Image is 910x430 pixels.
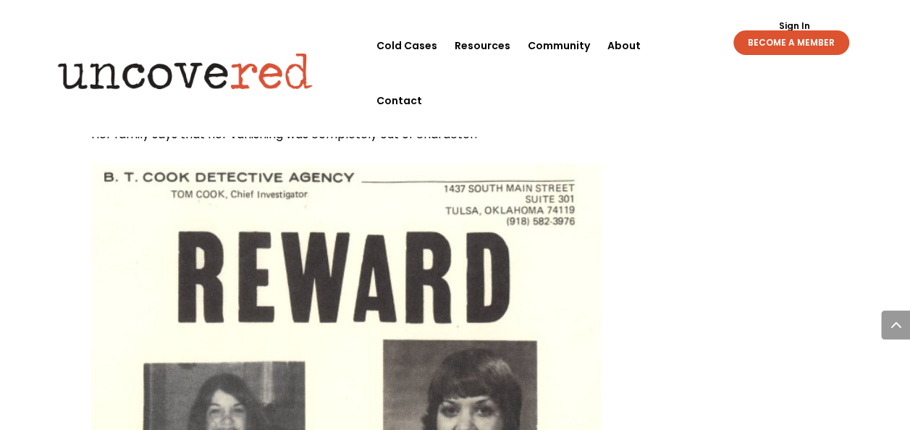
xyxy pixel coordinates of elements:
span: Her family says that her vanishing was completely out of character. [91,126,477,143]
a: Cold Cases [376,18,437,73]
a: Contact [376,73,422,128]
a: Resources [455,18,510,73]
img: Uncovered logo [46,43,324,99]
a: Community [528,18,590,73]
a: BECOME A MEMBER [733,30,849,55]
a: About [607,18,641,73]
a: Sign In [770,22,817,30]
